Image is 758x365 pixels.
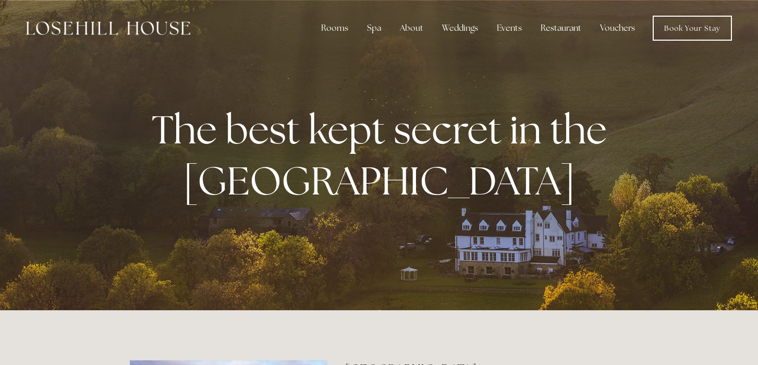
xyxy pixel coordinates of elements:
div: Rooms [313,18,357,39]
strong: The best kept secret in the [GEOGRAPHIC_DATA] [152,104,615,206]
div: Spa [359,18,389,39]
div: About [392,18,432,39]
div: Restaurant [532,18,590,39]
div: Weddings [434,18,486,39]
a: Vouchers [592,18,643,39]
a: Book Your Stay [653,16,732,41]
div: Events [488,18,530,39]
img: Losehill House [26,21,190,35]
